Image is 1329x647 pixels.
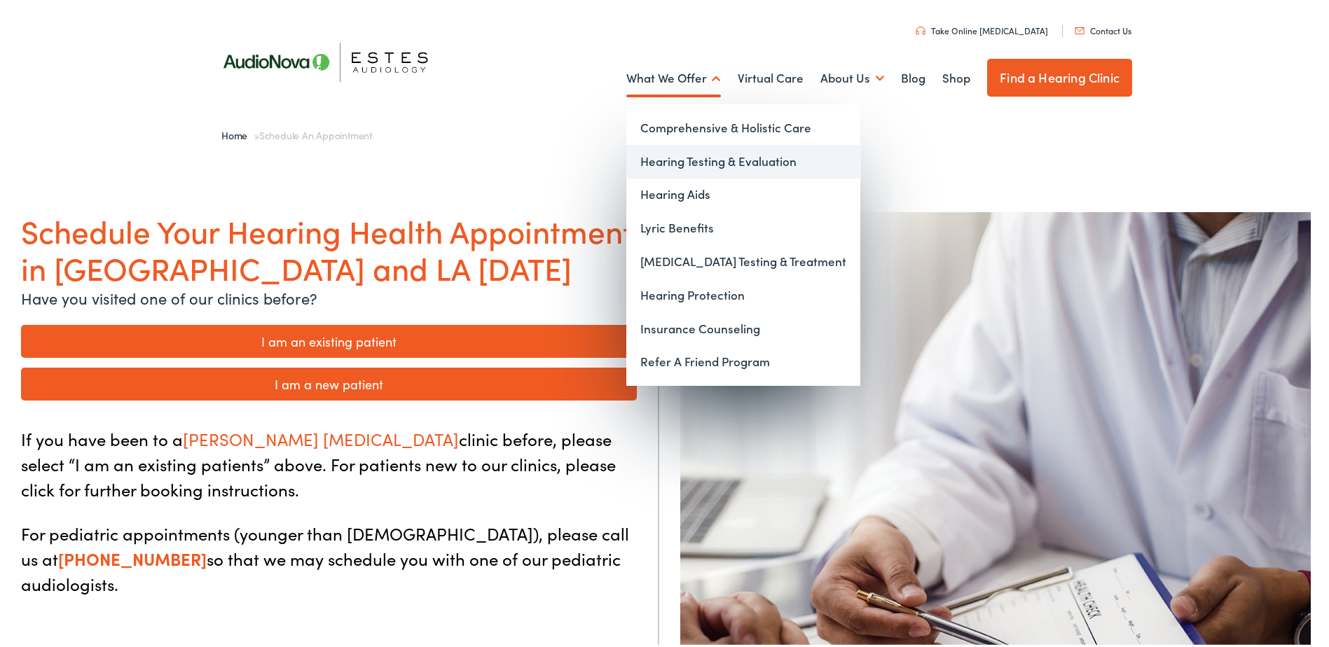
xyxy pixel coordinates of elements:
[626,342,860,376] a: Refer A Friend Program
[916,24,925,32] img: utility icon
[21,284,637,307] p: Have you visited one of our clinics before?
[987,56,1132,94] a: Find a Hearing Clinic
[221,125,254,139] a: Home
[820,50,884,102] a: About Us
[626,209,860,242] a: Lyric Benefits
[21,209,637,284] h1: Schedule Your Hearing Health Appointment in [GEOGRAPHIC_DATA] and LA [DATE]
[626,309,860,343] a: Insurance Counseling
[942,50,970,102] a: Shop
[21,424,637,499] p: If you have been to a clinic before, please select “I am an existing patients” above. For patient...
[183,424,459,447] span: [PERSON_NAME] [MEDICAL_DATA]
[221,125,372,139] span: »
[259,125,372,139] span: Schedule an Appointment
[626,50,721,102] a: What We Offer
[1075,22,1131,34] a: Contact Us
[626,175,860,209] a: Hearing Aids
[21,365,637,398] a: I am a new patient
[21,518,637,594] p: For pediatric appointments (younger than [DEMOGRAPHIC_DATA]), please call us at so that we may sc...
[626,242,860,276] a: [MEDICAL_DATA] Testing & Treatment
[626,109,860,142] a: Comprehensive & Holistic Care
[626,276,860,309] a: Hearing Protection
[738,50,804,102] a: Virtual Care
[916,22,1048,34] a: Take Online [MEDICAL_DATA]
[21,322,637,355] a: I am an existing patient
[1075,25,1084,32] img: utility icon
[58,544,207,567] a: [PHONE_NUMBER]
[901,50,925,102] a: Blog
[626,142,860,176] a: Hearing Testing & Evaluation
